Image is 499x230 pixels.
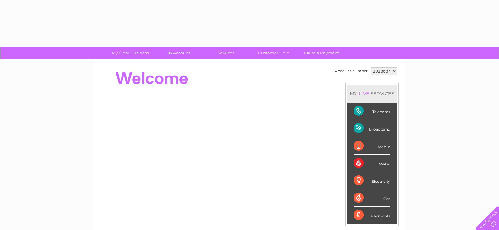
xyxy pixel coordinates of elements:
[248,47,300,59] a: Customer Help
[354,103,390,120] div: Telecoms
[354,172,390,189] div: Electricity
[354,155,390,172] div: Water
[200,47,252,59] a: Services
[354,120,390,137] div: Broadband
[354,207,390,224] div: Payments
[357,91,371,97] div: LIVE
[354,189,390,207] div: Gas
[296,47,348,59] a: Make A Payment
[354,137,390,155] div: Mobile
[333,66,369,76] td: Account number
[152,47,204,59] a: My Account
[347,85,397,103] div: MY SERVICES
[104,47,156,59] a: My Clear Business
